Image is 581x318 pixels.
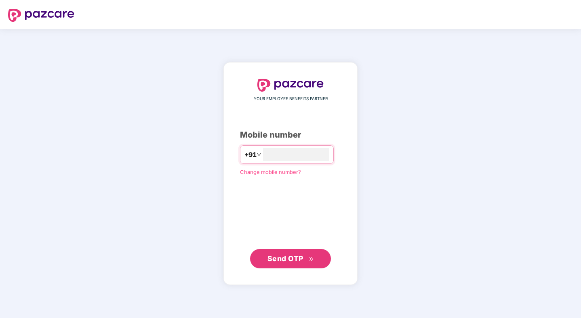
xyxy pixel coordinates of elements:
[8,9,74,22] img: logo
[240,129,341,141] div: Mobile number
[267,254,303,263] span: Send OTP
[257,152,261,157] span: down
[250,249,331,268] button: Send OTPdouble-right
[244,150,257,160] span: +91
[309,257,314,262] span: double-right
[257,79,324,92] img: logo
[240,169,301,175] a: Change mobile number?
[254,96,328,102] span: YOUR EMPLOYEE BENEFITS PARTNER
